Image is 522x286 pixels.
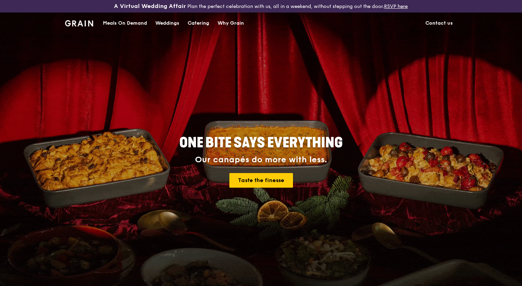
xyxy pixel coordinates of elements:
[87,3,435,10] div: Plan the perfect celebration with us, all in a weekend, without stepping out the door.
[103,13,147,34] div: Meals On Demand
[213,13,248,34] a: Why Grain
[65,12,93,33] a: GrainGrain
[136,155,386,165] div: Our canapés do more with less.
[179,134,343,151] span: ONE BITE SAYS EVERYTHING
[114,3,186,10] h3: A Virtual Wedding Affair
[155,13,179,34] div: Weddings
[218,13,244,34] div: Why Grain
[229,173,293,188] a: Taste the finesse
[151,13,183,34] a: Weddings
[183,13,213,34] a: Catering
[421,13,457,34] a: Contact us
[65,20,93,26] img: Grain
[188,13,209,34] div: Catering
[384,3,408,9] a: RSVP here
